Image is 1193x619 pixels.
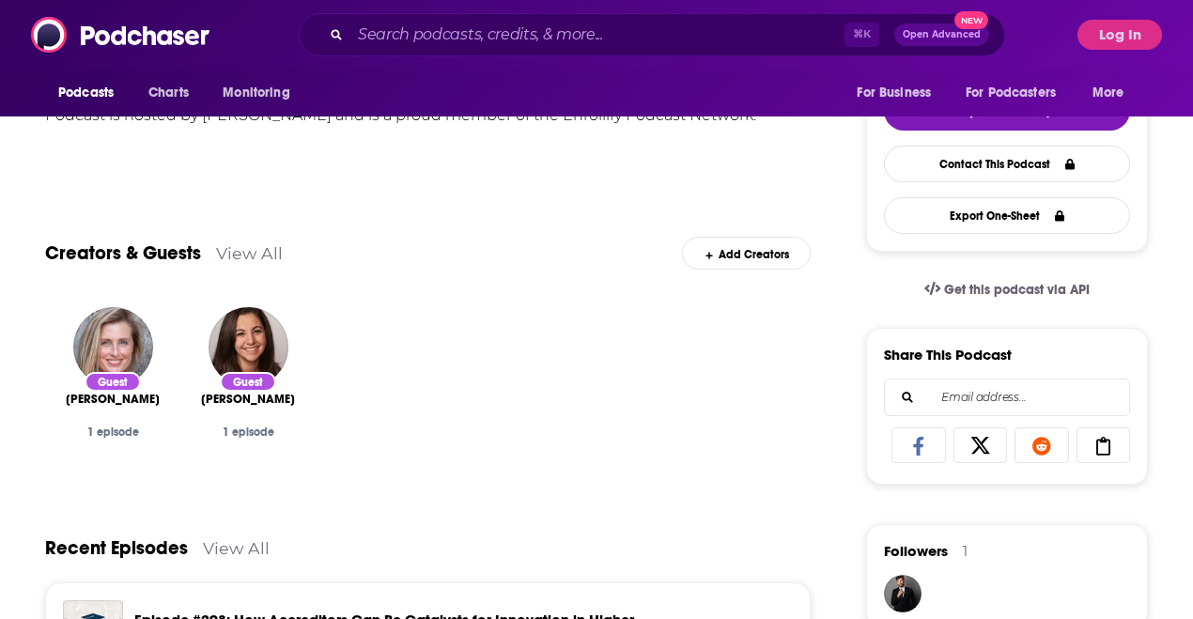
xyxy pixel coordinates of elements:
[954,11,988,29] span: New
[953,75,1083,111] button: open menu
[963,543,968,560] div: 1
[201,392,295,407] span: [PERSON_NAME]
[45,536,188,560] a: Recent Episodes
[66,392,160,407] a: Joanna Schroeder
[85,372,141,392] div: Guest
[148,80,189,106] span: Charts
[209,75,314,111] button: open menu
[884,542,948,560] span: Followers
[682,237,811,270] div: Add Creators
[31,17,211,53] img: Podchaser - Follow, Share and Rate Podcasts
[884,197,1130,234] button: Export One-Sheet
[891,427,946,463] a: Share on Facebook
[216,243,283,263] a: View All
[60,426,165,439] div: 1 episode
[900,379,1114,415] input: Email address...
[944,282,1090,298] span: Get this podcast via API
[903,30,981,39] span: Open Advanced
[66,392,160,407] span: [PERSON_NAME]
[209,307,288,387] img: Jackie Vetrano
[203,538,270,558] a: View All
[966,80,1056,106] span: For Podcasters
[1077,427,1131,463] a: Copy Link
[1077,20,1162,50] button: Log In
[894,23,989,46] button: Open AdvancedNew
[201,392,295,407] a: Jackie Vetrano
[909,267,1105,313] a: Get this podcast via API
[844,75,954,111] button: open menu
[884,346,1012,364] h3: Share This Podcast
[1079,75,1148,111] button: open menu
[350,20,844,50] input: Search podcasts, credits, & more...
[844,23,879,47] span: ⌘ K
[45,241,201,265] a: Creators & Guests
[220,372,276,392] div: Guest
[58,80,114,106] span: Podcasts
[73,307,153,387] img: Joanna Schroeder
[953,427,1008,463] a: Share on X/Twitter
[884,146,1130,182] a: Contact This Podcast
[884,575,922,612] img: JohirMia
[223,80,289,106] span: Monitoring
[195,426,301,439] div: 1 episode
[299,13,1005,56] div: Search podcasts, credits, & more...
[884,379,1130,416] div: Search followers
[1015,427,1069,463] a: Share on Reddit
[45,75,138,111] button: open menu
[136,75,200,111] a: Charts
[857,80,931,106] span: For Business
[1092,80,1124,106] span: More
